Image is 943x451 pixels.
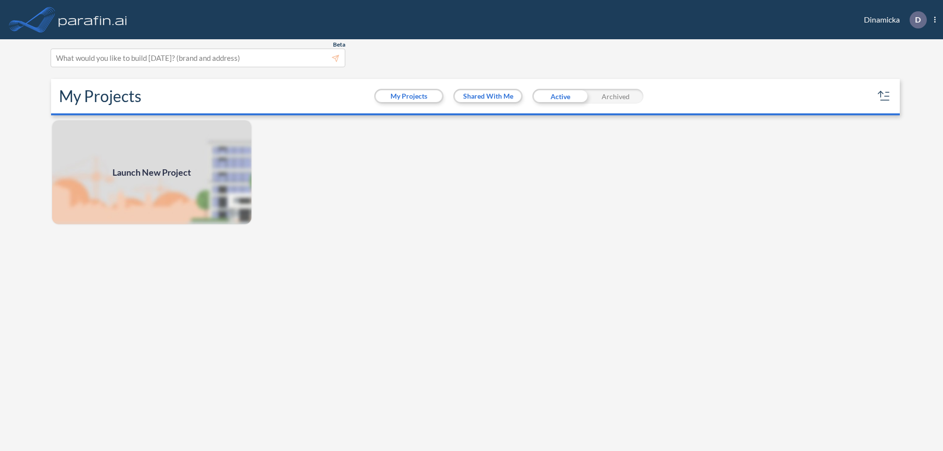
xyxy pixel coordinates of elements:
[112,166,191,179] span: Launch New Project
[333,41,345,49] span: Beta
[588,89,643,104] div: Archived
[51,119,252,225] a: Launch New Project
[59,87,141,106] h2: My Projects
[876,88,892,104] button: sort
[915,15,921,24] p: D
[455,90,521,102] button: Shared With Me
[51,119,252,225] img: add
[56,10,129,29] img: logo
[849,11,936,28] div: Dinamicka
[376,90,442,102] button: My Projects
[532,89,588,104] div: Active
